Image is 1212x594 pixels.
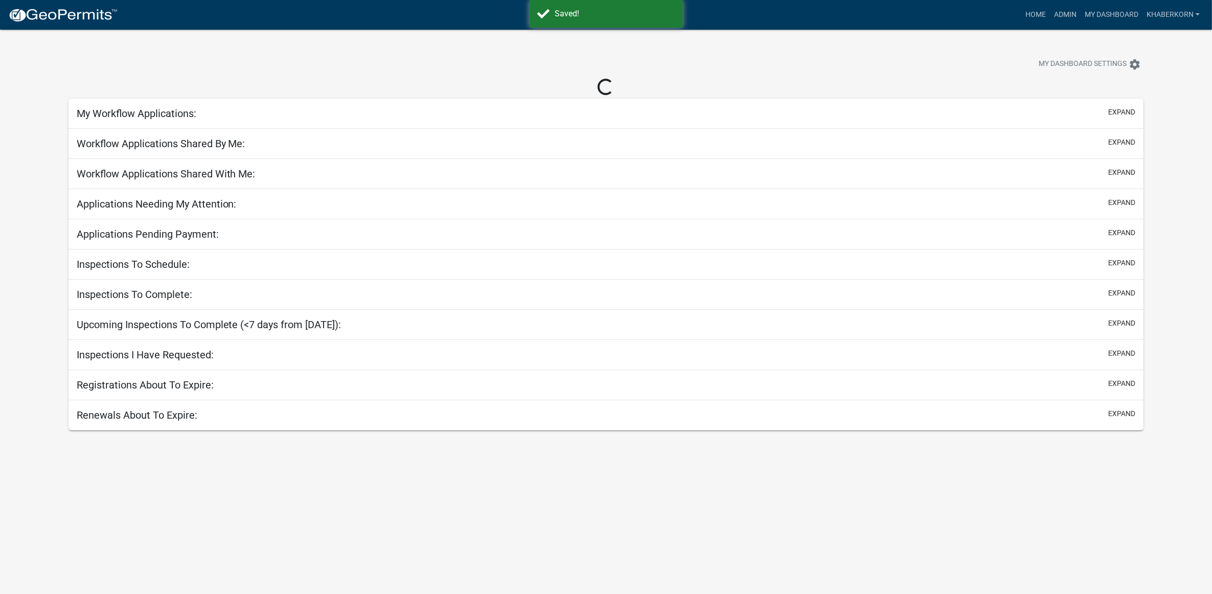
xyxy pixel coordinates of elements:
[1108,227,1135,238] button: expand
[1108,318,1135,329] button: expand
[1050,5,1081,25] a: Admin
[1081,5,1142,25] a: My Dashboard
[77,198,237,210] h5: Applications Needing My Attention:
[555,8,675,20] div: Saved!
[1108,348,1135,359] button: expand
[1108,258,1135,268] button: expand
[77,138,245,150] h5: Workflow Applications Shared By Me:
[77,258,190,270] h5: Inspections To Schedule:
[1142,5,1204,25] a: khaberkorn
[1108,137,1135,148] button: expand
[1108,408,1135,419] button: expand
[77,107,196,120] h5: My Workflow Applications:
[1108,378,1135,389] button: expand
[1108,107,1135,118] button: expand
[77,379,214,391] h5: Registrations About To Expire:
[77,349,214,361] h5: Inspections I Have Requested:
[77,409,197,421] h5: Renewals About To Expire:
[1108,288,1135,299] button: expand
[1108,197,1135,208] button: expand
[77,288,192,301] h5: Inspections To Complete:
[1039,58,1127,71] span: My Dashboard Settings
[1021,5,1050,25] a: Home
[77,228,219,240] h5: Applications Pending Payment:
[77,318,341,331] h5: Upcoming Inspections To Complete (<7 days from [DATE]):
[77,168,256,180] h5: Workflow Applications Shared With Me:
[1108,167,1135,178] button: expand
[1031,54,1149,74] button: My Dashboard Settingssettings
[1129,58,1141,71] i: settings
